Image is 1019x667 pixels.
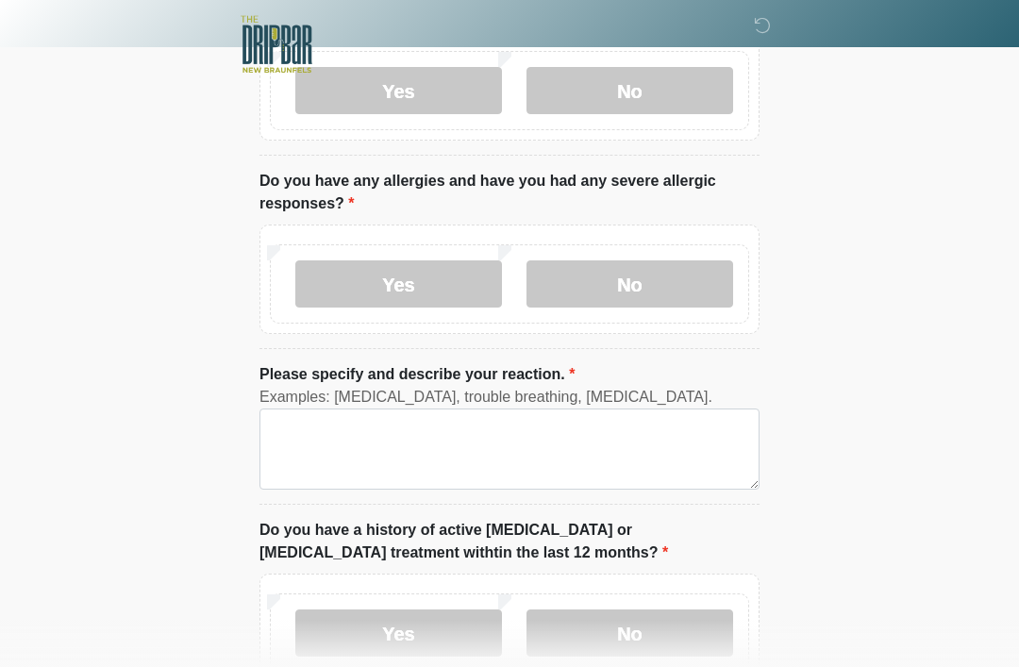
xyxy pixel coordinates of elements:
[295,67,502,114] label: Yes
[526,260,733,308] label: No
[259,519,760,564] label: Do you have a history of active [MEDICAL_DATA] or [MEDICAL_DATA] treatment withtin the last 12 mo...
[526,67,733,114] label: No
[295,609,502,657] label: Yes
[295,260,502,308] label: Yes
[259,363,575,386] label: Please specify and describe your reaction.
[259,170,760,215] label: Do you have any allergies and have you had any severe allergic responses?
[259,386,760,409] div: Examples: [MEDICAL_DATA], trouble breathing, [MEDICAL_DATA].
[526,609,733,657] label: No
[241,14,312,75] img: The DRIPBaR - New Braunfels Logo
